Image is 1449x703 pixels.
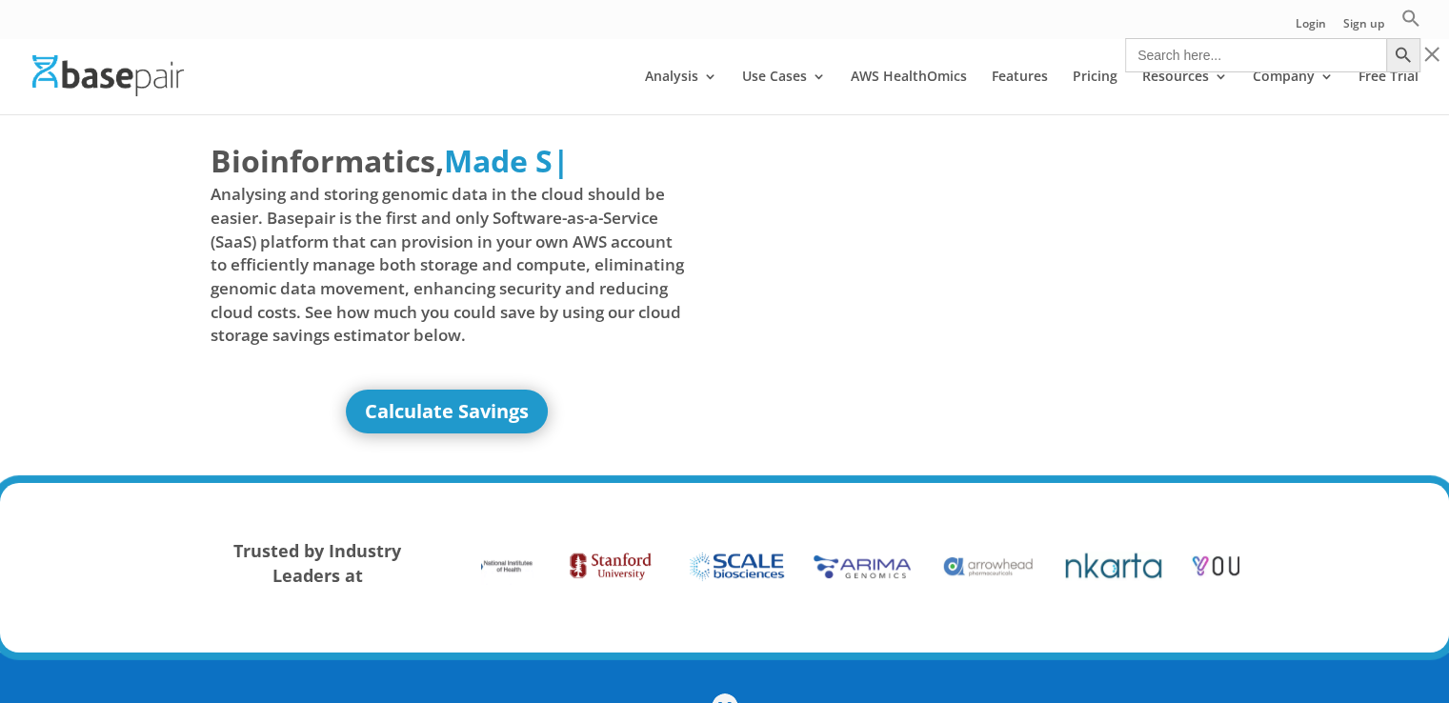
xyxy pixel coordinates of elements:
a: Free Trial [1358,70,1419,114]
a: Features [992,70,1048,114]
a: Search Icon Link [1401,9,1420,38]
iframe: Basepair - NGS Analysis Simplified [739,139,1214,406]
strong: Trusted by Industry Leaders at [233,539,401,587]
svg: Search [1401,9,1420,28]
a: Analysis [645,70,717,114]
span: Bioinformatics, [211,139,444,183]
iframe: Drift Widget Chat Controller [1354,608,1426,680]
a: Calculate Savings [346,390,548,433]
a: AWS HealthOmics [851,70,967,114]
a: Sign up [1343,18,1384,38]
img: Basepair [32,55,184,96]
a: Login [1296,18,1326,38]
a: Use Cases [742,70,826,114]
span: Analysing and storing genomic data in the cloud should be easier. Basepair is the first and only ... [211,183,685,347]
input: Search here... [1125,38,1386,72]
a: Resources [1142,70,1228,114]
a: Company [1253,70,1334,114]
span: | [553,140,570,181]
span: Made S [444,140,553,181]
svg: Search [1393,45,1414,66]
a: Pricing [1073,70,1117,114]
